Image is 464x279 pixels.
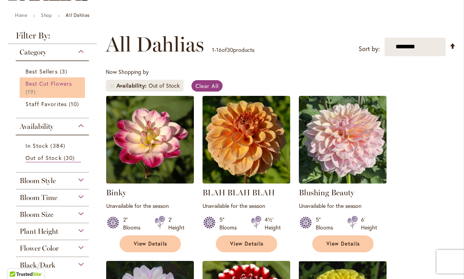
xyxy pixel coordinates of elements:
[212,46,214,53] span: 1
[60,67,69,75] span: 3
[20,176,56,185] span: Bloom Style
[299,178,387,185] a: Blushing Beauty
[116,82,149,90] span: Availability
[299,96,387,184] img: Blushing Beauty
[134,240,168,247] span: View Details
[312,235,374,252] a: View Details
[8,31,97,44] strong: Filter By:
[20,193,57,202] span: Bloom Time
[168,216,184,231] div: 2' Height
[106,178,194,185] a: Binky
[120,235,181,252] a: View Details
[106,202,194,209] p: Unavailable for the season
[106,188,126,197] a: Binky
[191,80,223,92] a: Clear All
[26,100,67,108] span: Staff Favorites
[359,42,380,56] label: Sort by:
[26,154,62,162] span: Out of Stock
[265,216,281,231] div: 4½' Height
[212,44,254,56] p: - of products
[26,80,72,87] span: Best Cut Flowers
[203,188,275,197] a: BLAH BLAH BLAH
[203,96,290,184] img: Blah Blah Blah
[41,12,52,18] a: Shop
[50,141,67,150] span: 384
[15,12,27,18] a: Home
[326,240,360,247] span: View Details
[20,261,55,278] span: Black/Dark Foliage
[299,188,354,197] a: Blushing Beauty
[66,12,90,18] strong: All Dahlias
[216,235,277,252] a: View Details
[123,216,145,231] div: 2" Blooms
[26,100,81,108] a: Staff Favorites
[26,67,81,75] a: Best Sellers
[26,88,38,96] span: 19
[26,68,58,75] span: Best Sellers
[361,216,377,231] div: 6' Height
[149,82,180,90] div: Out of Stock
[203,178,290,185] a: Blah Blah Blah
[316,216,338,231] div: 5" Blooms
[64,154,77,162] span: 30
[216,46,222,53] span: 16
[195,82,219,90] span: Clear All
[69,100,81,108] span: 10
[6,251,28,273] iframe: Launch Accessibility Center
[219,216,241,231] div: 5" Blooms
[106,33,204,56] span: All Dahlias
[230,240,264,247] span: View Details
[20,48,46,57] span: Category
[26,79,81,96] a: Best Cut Flowers
[106,96,194,184] img: Binky
[299,202,387,209] p: Unavailable for the season
[20,227,58,236] span: Plant Height
[26,141,81,150] a: In Stock 384
[106,68,149,75] span: Now Shopping by
[20,244,59,253] span: Flower Color
[227,46,233,53] span: 30
[20,210,53,219] span: Bloom Size
[20,122,53,131] span: Availability
[26,154,81,162] a: Out of Stock 30
[26,142,48,149] span: In Stock
[110,83,114,88] a: Remove Availability Out of Stock
[203,202,290,209] p: Unavailable for the season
